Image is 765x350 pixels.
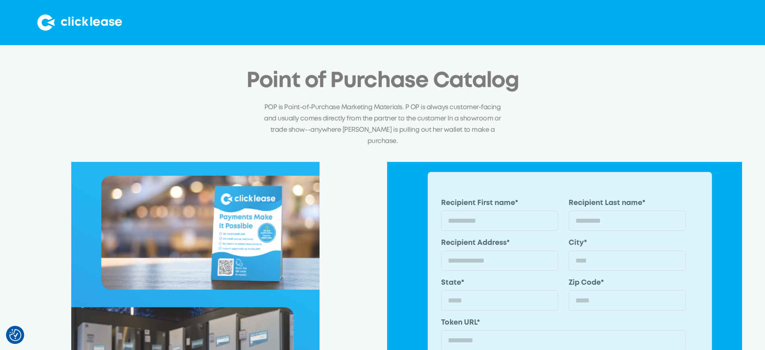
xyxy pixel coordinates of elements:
label: City* [569,238,686,249]
h2: Point of Purchase Catalog [246,69,519,93]
label: Recipient Last name* [569,198,686,209]
label: Zip Code* [569,278,686,288]
img: Clicklease logo [37,14,122,31]
label: State* [441,278,558,288]
label: Token URL* [441,318,686,328]
img: Revisit consent button [9,329,21,341]
label: Recipient Address* [441,238,558,249]
p: POP is Point-of-Purchase Marketing Materials. P OP is always customer-facing and usually comes di... [264,102,501,147]
label: Recipient First name* [441,198,558,209]
button: Consent Preferences [9,329,21,341]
